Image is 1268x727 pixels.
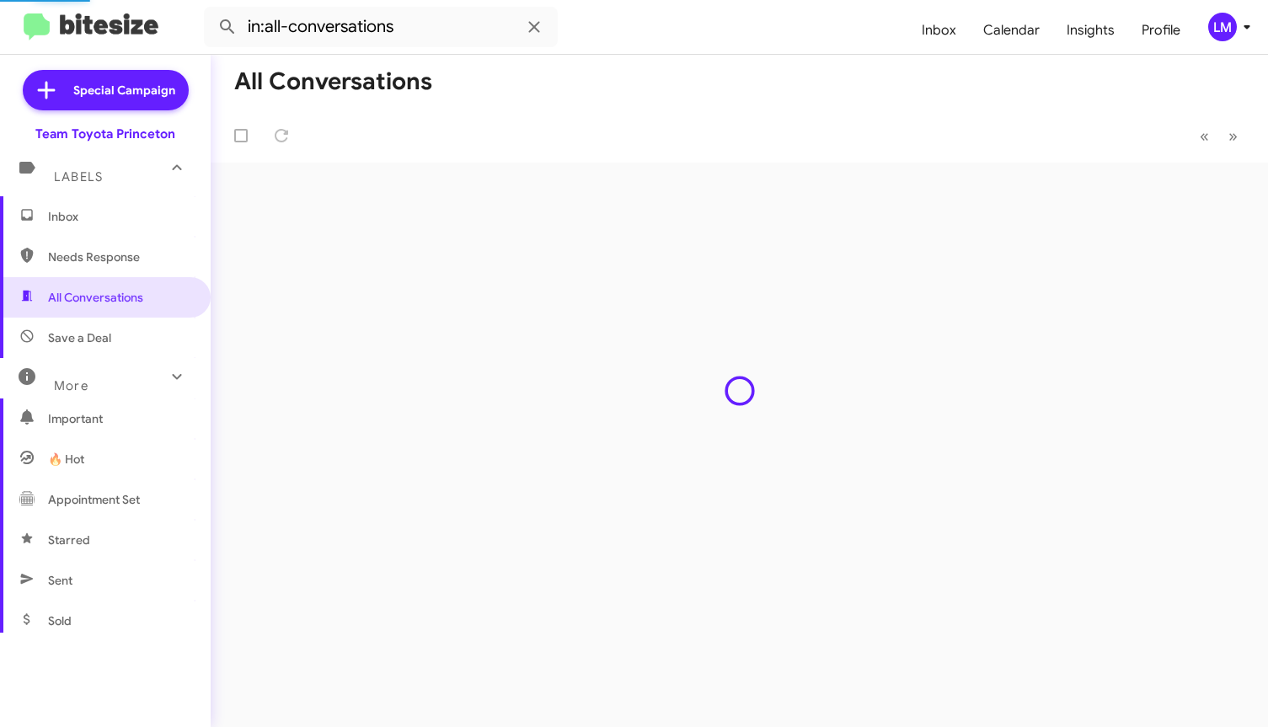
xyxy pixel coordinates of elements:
[48,612,72,629] span: Sold
[35,126,175,142] div: Team Toyota Princeton
[1128,6,1194,55] a: Profile
[1053,6,1128,55] a: Insights
[48,208,191,225] span: Inbox
[48,249,191,265] span: Needs Response
[1208,13,1237,41] div: LM
[73,82,175,99] span: Special Campaign
[1200,126,1209,147] span: «
[48,532,90,548] span: Starred
[1190,119,1248,153] nav: Page navigation example
[48,491,140,508] span: Appointment Set
[48,289,143,306] span: All Conversations
[204,7,558,47] input: Search
[48,410,191,427] span: Important
[970,6,1053,55] a: Calendar
[1218,119,1248,153] button: Next
[23,70,189,110] a: Special Campaign
[54,378,88,393] span: More
[48,572,72,589] span: Sent
[48,329,111,346] span: Save a Deal
[54,169,103,184] span: Labels
[1190,119,1219,153] button: Previous
[48,451,84,468] span: 🔥 Hot
[908,6,970,55] a: Inbox
[1194,13,1249,41] button: LM
[234,68,432,95] h1: All Conversations
[1228,126,1238,147] span: »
